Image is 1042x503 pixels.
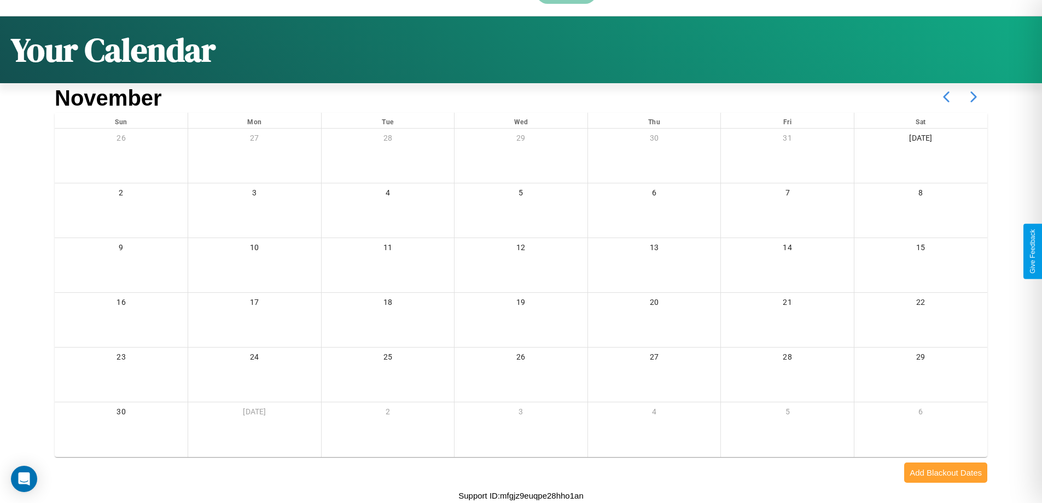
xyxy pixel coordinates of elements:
[455,113,587,128] div: Wed
[1029,229,1037,274] div: Give Feedback
[55,293,188,315] div: 16
[721,293,854,315] div: 21
[854,129,987,151] div: [DATE]
[55,129,188,151] div: 26
[721,348,854,370] div: 28
[188,402,321,425] div: [DATE]
[188,238,321,261] div: 10
[188,183,321,206] div: 3
[55,183,188,206] div: 2
[588,293,721,315] div: 20
[721,183,854,206] div: 7
[904,462,987,483] button: Add Blackout Dates
[322,183,455,206] div: 4
[721,238,854,261] div: 14
[322,293,455,315] div: 18
[55,238,188,261] div: 9
[458,488,584,503] p: Support ID: mfgjz9euqpe28hho1an
[322,402,455,425] div: 2
[455,293,587,315] div: 19
[455,129,587,151] div: 29
[188,129,321,151] div: 27
[721,129,854,151] div: 31
[188,113,321,128] div: Mon
[455,183,587,206] div: 5
[188,293,321,315] div: 17
[55,348,188,370] div: 23
[455,348,587,370] div: 26
[455,402,587,425] div: 3
[55,86,162,111] h2: November
[854,293,987,315] div: 22
[588,402,721,425] div: 4
[721,402,854,425] div: 5
[11,27,216,72] h1: Your Calendar
[854,402,987,425] div: 6
[11,466,37,492] div: Open Intercom Messenger
[322,238,455,261] div: 11
[55,113,188,128] div: Sun
[588,113,721,128] div: Thu
[588,238,721,261] div: 13
[322,129,455,151] div: 28
[854,348,987,370] div: 29
[322,113,455,128] div: Tue
[588,129,721,151] div: 30
[721,113,854,128] div: Fri
[588,183,721,206] div: 6
[188,348,321,370] div: 24
[854,238,987,261] div: 15
[322,348,455,370] div: 25
[854,113,987,128] div: Sat
[55,402,188,425] div: 30
[854,183,987,206] div: 8
[455,238,587,261] div: 12
[588,348,721,370] div: 27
